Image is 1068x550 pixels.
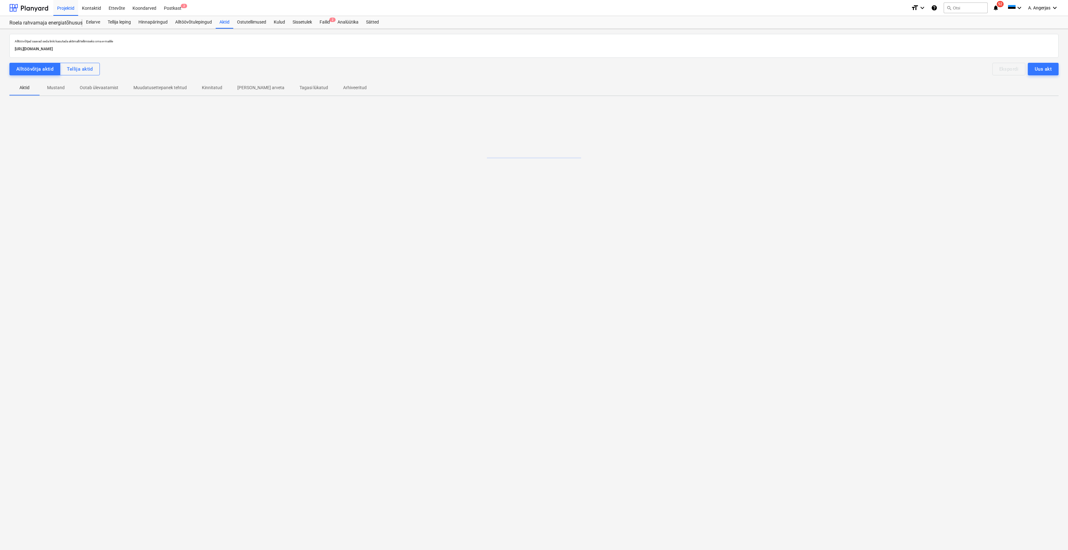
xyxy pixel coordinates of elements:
button: Otsi [944,3,988,13]
a: Sissetulek [289,16,316,29]
i: format_size [911,4,919,12]
a: Alltöövõtulepingud [171,16,216,29]
button: Uus akt [1028,63,1059,75]
p: [PERSON_NAME] arveta [237,84,284,91]
i: notifications [993,4,999,12]
p: Arhiveeritud [343,84,367,91]
i: keyboard_arrow_down [1051,4,1059,12]
p: Alltöövõtjad saavad seda linki kasutada aktimalli tellimiseks oma e-mailile [15,39,1053,43]
a: Sätted [362,16,383,29]
a: Aktid [216,16,233,29]
button: Tellija aktid [60,63,100,75]
div: Tellija aktid [67,65,93,73]
div: Failid [316,16,334,29]
a: Ostutellimused [233,16,270,29]
p: [URL][DOMAIN_NAME] [15,46,1053,52]
button: Alltöövõtja aktid [9,63,60,75]
div: Roela rahvamaja energiatõhususe ehitustööd [ROELA] [9,20,75,26]
i: Abikeskus [931,4,937,12]
div: Alltöövõtja aktid [16,65,53,73]
a: Eelarve [82,16,104,29]
a: Tellija leping [104,16,135,29]
a: Hinnapäringud [135,16,171,29]
p: Mustand [47,84,65,91]
p: Muudatusettepanek tehtud [133,84,187,91]
i: keyboard_arrow_down [1016,4,1023,12]
span: search [947,5,952,10]
span: 2 [329,18,336,22]
p: Kinnitatud [202,84,222,91]
a: Kulud [270,16,289,29]
a: Failid2 [316,16,334,29]
p: Ootab ülevaatamist [80,84,118,91]
span: 52 [997,1,1004,7]
div: Uus akt [1035,65,1052,73]
p: Aktid [17,84,32,91]
i: keyboard_arrow_down [919,4,926,12]
span: 2 [181,4,187,8]
span: A. Angerjas [1028,5,1050,10]
a: Analüütika [334,16,362,29]
p: Tagasi lükatud [299,84,328,91]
